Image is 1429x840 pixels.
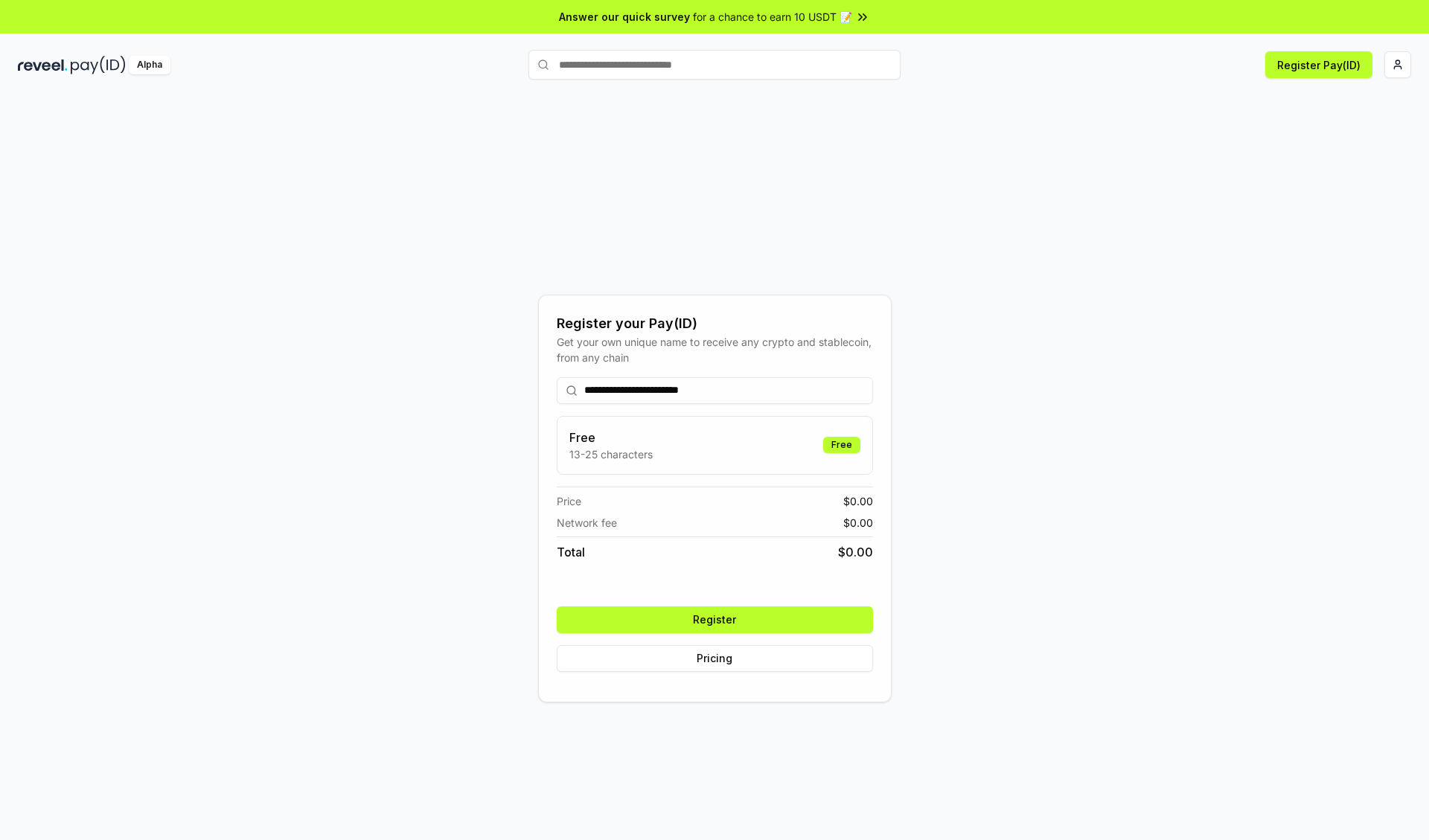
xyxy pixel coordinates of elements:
[823,437,860,453] div: Free
[843,493,873,509] span: $ 0.00
[569,446,653,462] p: 13-25 characters
[559,9,690,25] span: Answer our quick survey
[71,56,126,74] img: pay_id
[843,515,873,530] span: $ 0.00
[557,543,585,561] span: Total
[557,645,873,672] button: Pricing
[557,493,581,509] span: Price
[693,9,852,25] span: for a chance to earn 10 USDT 📝
[838,543,873,561] span: $ 0.00
[557,606,873,633] button: Register
[18,56,68,74] img: reveel_dark
[569,429,653,446] h3: Free
[1265,51,1372,78] button: Register Pay(ID)
[557,313,873,334] div: Register your Pay(ID)
[129,56,170,74] div: Alpha
[557,515,617,530] span: Network fee
[557,334,873,365] div: Get your own unique name to receive any crypto and stablecoin, from any chain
